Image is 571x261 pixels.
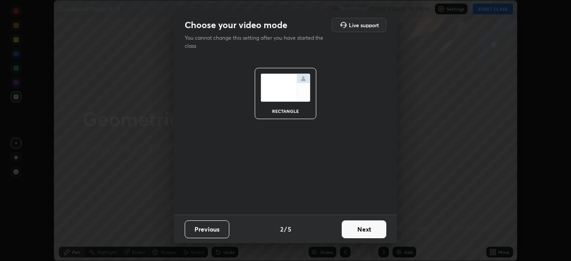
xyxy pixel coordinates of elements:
[261,74,310,102] img: normalScreenIcon.ae25ed63.svg
[185,220,229,238] button: Previous
[288,224,291,234] h4: 5
[284,224,287,234] h4: /
[185,19,287,31] h2: Choose your video mode
[185,34,329,50] p: You cannot change this setting after you have started the class
[280,224,283,234] h4: 2
[268,109,303,113] div: rectangle
[342,220,386,238] button: Next
[349,22,379,28] h5: Live support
